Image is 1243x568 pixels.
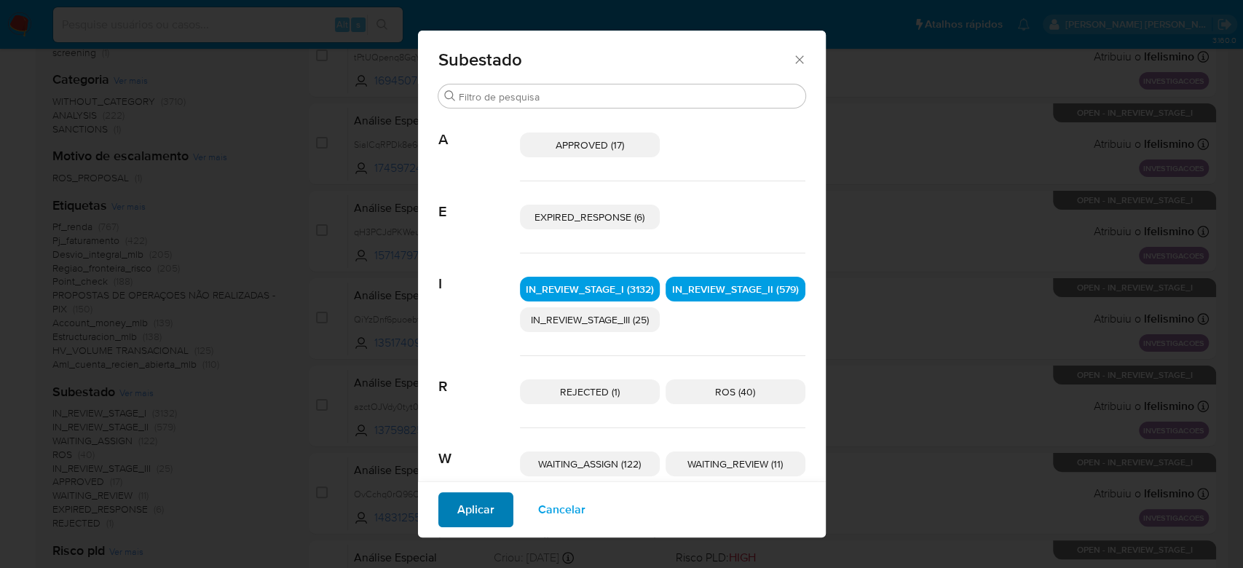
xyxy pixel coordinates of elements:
span: I [438,253,520,293]
div: WAITING_ASSIGN (122) [520,451,660,476]
span: REJECTED (1) [560,384,620,399]
span: IN_REVIEW_STAGE_II (579) [672,282,799,296]
span: WAITING_REVIEW (11) [687,457,783,471]
button: Cancelar [519,492,604,527]
div: IN_REVIEW_STAGE_I (3132) [520,277,660,301]
span: Subestado [438,51,793,68]
span: A [438,109,520,149]
span: Aplicar [457,494,494,526]
button: Fechar [792,52,805,66]
div: REJECTED (1) [520,379,660,404]
div: WAITING_REVIEW (11) [666,451,805,476]
div: EXPIRED_RESPONSE (6) [520,205,660,229]
span: WAITING_ASSIGN (122) [538,457,641,471]
div: ROS (40) [666,379,805,404]
span: E [438,181,520,221]
button: Buscar [444,90,456,102]
div: APPROVED (17) [520,133,660,157]
span: IN_REVIEW_STAGE_III (25) [531,312,649,327]
button: Aplicar [438,492,513,527]
div: IN_REVIEW_STAGE_II (579) [666,277,805,301]
span: APPROVED (17) [556,138,624,152]
div: IN_REVIEW_STAGE_III (25) [520,307,660,332]
span: R [438,356,520,395]
span: Cancelar [538,494,585,526]
span: ROS (40) [715,384,755,399]
input: Filtro de pesquisa [459,90,800,103]
span: EXPIRED_RESPONSE (6) [534,210,644,224]
span: W [438,428,520,468]
span: IN_REVIEW_STAGE_I (3132) [526,282,654,296]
